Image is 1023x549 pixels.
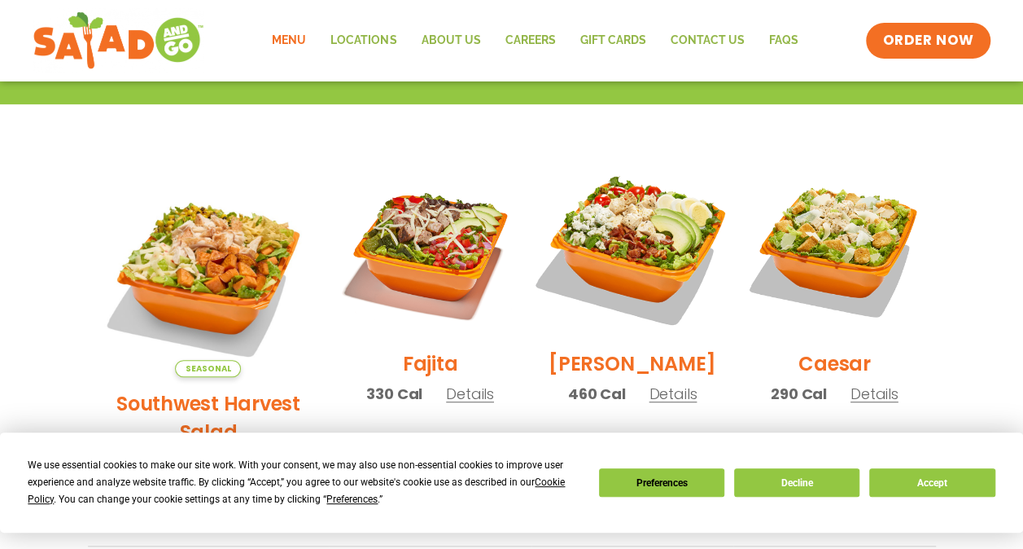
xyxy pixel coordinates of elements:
span: 460 Cal [568,383,626,405]
h2: Fajita [403,349,458,378]
span: Details [850,384,898,404]
span: Details [446,384,494,404]
a: Careers [492,22,567,59]
span: Details [649,384,697,404]
a: FAQs [756,22,810,59]
div: We use essential cookies to make our site work. With your consent, we may also use non-essential ... [28,457,579,508]
span: 290 Cal [771,383,827,405]
button: Accept [869,468,995,497]
a: About Us [409,22,492,59]
img: Product photo for Southwest Harvest Salad [100,160,317,377]
img: Product photo for Fajita Salad [341,160,518,337]
h2: [PERSON_NAME] [549,349,716,378]
img: Product photo for Cobb Salad [528,144,737,353]
a: Locations [318,22,409,59]
span: ORDER NOW [882,31,973,51]
h2: Southwest Harvest Salad [100,389,317,446]
a: GIFT CARDS [567,22,658,59]
nav: Menu [260,22,810,59]
span: Preferences [326,494,378,505]
img: Product photo for Caesar Salad [745,160,923,337]
span: 330 Cal [366,383,422,405]
button: Decline [734,468,859,497]
a: ORDER NOW [866,23,990,59]
span: Seasonal [175,360,241,377]
h2: Caesar [798,349,871,378]
a: Menu [260,22,318,59]
img: new-SAG-logo-768×292 [33,8,204,73]
button: Preferences [599,468,724,497]
a: Contact Us [658,22,756,59]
